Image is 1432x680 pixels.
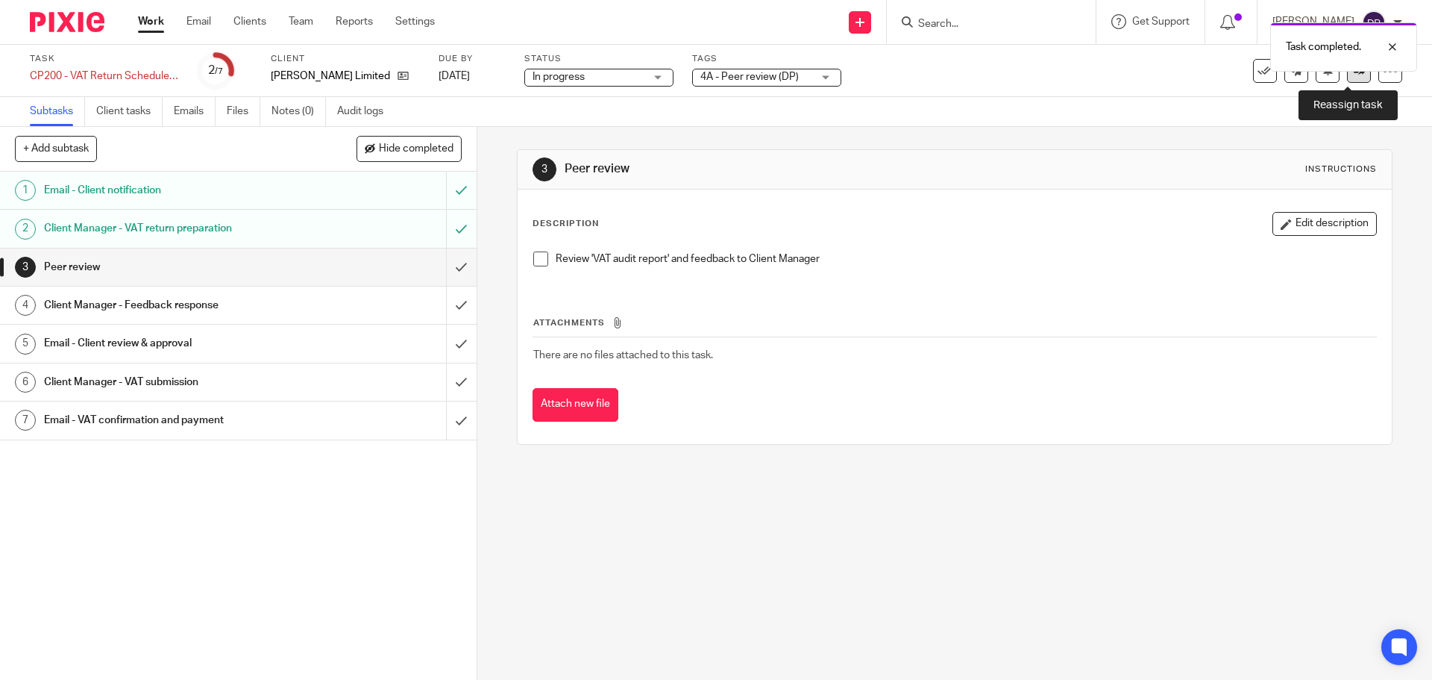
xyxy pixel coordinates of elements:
div: 5 [15,334,36,355]
h1: Peer review [44,256,302,278]
small: /7 [215,67,223,75]
a: Clients [233,14,266,29]
button: Attach new file [533,388,618,422]
div: Instructions [1305,163,1377,175]
img: Pixie [30,12,104,32]
div: 1 [15,180,36,201]
button: Hide completed [357,136,462,161]
div: CP200 - VAT Return Schedule 1- Jan/Apr/Jul/Oct [30,69,179,84]
span: In progress [533,72,585,82]
h1: Email - Client review & approval [44,332,302,355]
span: 4A - Peer review (DP) [700,72,799,82]
div: 2 [208,62,223,79]
div: 3 [15,257,36,278]
img: svg%3E [1362,10,1386,34]
span: Hide completed [379,143,453,155]
div: 3 [533,157,556,181]
p: Description [533,218,599,230]
p: [PERSON_NAME] Limited [271,69,390,84]
label: Due by [439,53,506,65]
span: Attachments [533,319,605,327]
a: Notes (0) [271,97,326,126]
a: Work [138,14,164,29]
h1: Email - VAT confirmation and payment [44,409,302,431]
a: Subtasks [30,97,85,126]
a: Client tasks [96,97,163,126]
p: Task completed. [1286,40,1361,54]
label: Client [271,53,420,65]
a: Settings [395,14,435,29]
a: Email [186,14,211,29]
h1: Client Manager - VAT submission [44,371,302,393]
div: 6 [15,372,36,393]
label: Tags [692,53,841,65]
p: Review 'VAT audit report' and feedback to Client Manager [556,252,1375,266]
a: Reports [336,14,373,29]
span: [DATE] [439,71,470,81]
h1: Client Manager - VAT return preparation [44,217,302,240]
a: Files [227,97,260,126]
div: 7 [15,410,36,431]
a: Audit logs [337,97,395,126]
h1: Client Manager - Feedback response [44,294,302,316]
a: Emails [174,97,216,126]
span: There are no files attached to this task. [533,350,713,361]
div: 2 [15,219,36,240]
a: Team [289,14,313,29]
label: Status [524,53,673,65]
div: 4 [15,295,36,316]
button: Edit description [1272,212,1377,236]
button: + Add subtask [15,136,97,161]
h1: Email - Client notification [44,179,302,202]
h1: Peer review [565,161,987,177]
label: Task [30,53,179,65]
